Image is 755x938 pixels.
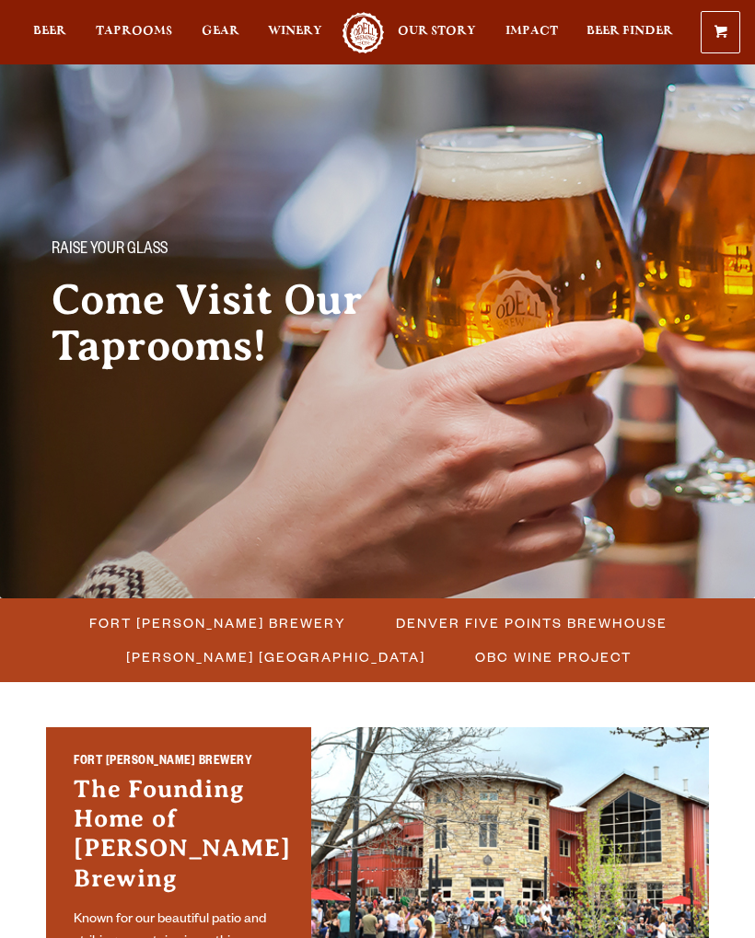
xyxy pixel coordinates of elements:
a: Denver Five Points Brewhouse [385,609,677,636]
span: [PERSON_NAME] [GEOGRAPHIC_DATA] [126,643,425,670]
a: Fort [PERSON_NAME] Brewery [78,609,355,636]
span: Raise your glass [52,238,168,262]
span: Our Story [398,24,476,39]
a: Odell Home [341,12,387,53]
a: Winery [268,12,322,53]
span: OBC Wine Project [475,643,632,670]
span: Winery [268,24,322,39]
a: Beer [33,12,66,53]
a: Taprooms [96,12,172,53]
a: OBC Wine Project [464,643,641,670]
span: Fort [PERSON_NAME] Brewery [89,609,346,636]
span: Beer [33,24,66,39]
span: Taprooms [96,24,172,39]
h2: Fort [PERSON_NAME] Brewery [74,753,284,774]
a: Beer Finder [587,12,673,53]
span: Gear [202,24,239,39]
a: Impact [505,12,558,53]
span: Impact [505,24,558,39]
span: Beer Finder [587,24,673,39]
h3: The Founding Home of [PERSON_NAME] Brewing [74,774,284,903]
h2: Come Visit Our Taprooms! [52,277,449,369]
span: Denver Five Points Brewhouse [396,609,668,636]
a: Gear [202,12,239,53]
a: [PERSON_NAME] [GEOGRAPHIC_DATA] [115,643,435,670]
a: Our Story [398,12,476,53]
